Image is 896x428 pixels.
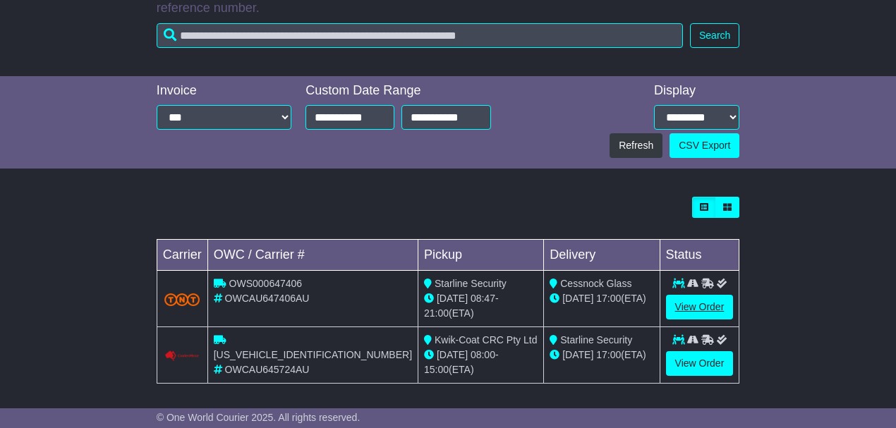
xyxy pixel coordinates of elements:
[157,83,292,99] div: Invoice
[550,348,653,362] div: (ETA)
[550,291,653,306] div: (ETA)
[435,278,507,289] span: Starline Security
[424,364,449,375] span: 15:00
[214,349,412,360] span: [US_VEHICLE_IDENTIFICATION_NUMBER]
[670,133,739,158] a: CSV Export
[666,295,734,319] a: View Order
[157,240,207,271] td: Carrier
[305,83,490,99] div: Custom Date Range
[418,240,544,271] td: Pickup
[596,349,621,360] span: 17:00
[157,412,361,423] span: © One World Courier 2025. All rights reserved.
[424,291,538,321] div: - (ETA)
[435,334,537,346] span: Kwik-Coat CRC Pty Ltd
[660,240,739,271] td: Status
[225,364,310,375] span: OWCAU645724AU
[437,349,468,360] span: [DATE]
[562,293,593,304] span: [DATE]
[471,293,495,304] span: 08:47
[654,83,739,99] div: Display
[437,293,468,304] span: [DATE]
[560,334,632,346] span: Starline Security
[207,240,418,271] td: OWC / Carrier #
[229,278,303,289] span: OWS000647406
[164,350,200,362] img: Couriers_Please.png
[225,293,310,304] span: OWCAU647406AU
[544,240,660,271] td: Delivery
[471,349,495,360] span: 08:00
[164,293,200,306] img: TNT_Domestic.png
[562,349,593,360] span: [DATE]
[690,23,739,48] button: Search
[666,351,734,376] a: View Order
[424,307,449,319] span: 21:00
[424,348,538,377] div: - (ETA)
[596,293,621,304] span: 17:00
[560,278,631,289] span: Cessnock Glass
[610,133,662,158] button: Refresh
